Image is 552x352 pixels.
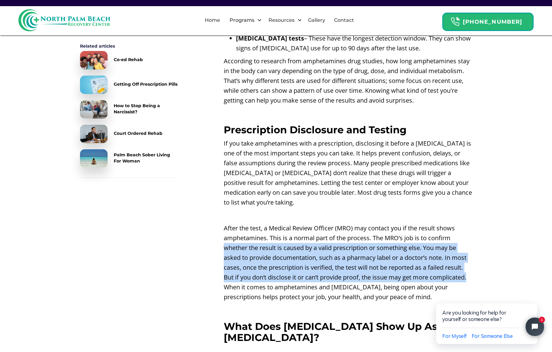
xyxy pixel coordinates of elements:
[463,18,522,25] strong: [PHONE_NUMBER]
[114,57,143,63] div: Co-ed Rehab
[114,81,177,87] div: Getting Off Prescription Pills
[224,210,472,220] p: ‍
[267,17,296,24] div: Resources
[201,10,224,30] a: Home
[228,17,256,24] div: Programs
[224,10,263,30] div: Programs
[442,10,534,31] a: Header Calendar Icons[PHONE_NUMBER]
[224,108,472,118] p: ‍
[224,305,472,315] p: ‍
[224,56,472,105] p: According to research from amphetamines drug studies, how long amphetamines stay in the body can ...
[423,284,552,352] iframe: Tidio Chat
[224,223,472,302] p: After the test, a Medical Review Officer (MRO) may contact you if the result shows amphetamines. ...
[80,76,178,94] a: Getting Off Prescription Pills
[80,125,178,143] a: Court Ordered Rehab
[80,149,178,168] a: Palm Beach Sober Living For Woman
[263,10,303,30] div: Resources
[236,34,304,42] strong: [MEDICAL_DATA] tests
[330,10,358,30] a: Contact
[114,130,162,136] div: Court Ordered Rehab
[80,100,178,119] a: How to Stop Being a Narcissist?
[451,17,460,26] img: Header Calendar Icons
[224,139,472,207] p: If you take amphetamines with a prescription, disclosing it before a [MEDICAL_DATA] is one of the...
[80,51,178,69] a: Co-ed Rehab
[236,33,472,53] li: – These have the longest detection window. They can show signs of [MEDICAL_DATA] use for up to 90...
[224,321,472,343] h2: What Does [MEDICAL_DATA] Show Up As on a [MEDICAL_DATA]?
[114,103,178,115] div: How to Stop Being a Narcissist?
[304,10,329,30] a: Gallery
[224,124,472,135] h2: Prescription Disclosure and Testing
[80,43,178,49] div: Related articles
[114,152,178,164] div: Palm Beach Sober Living For Woman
